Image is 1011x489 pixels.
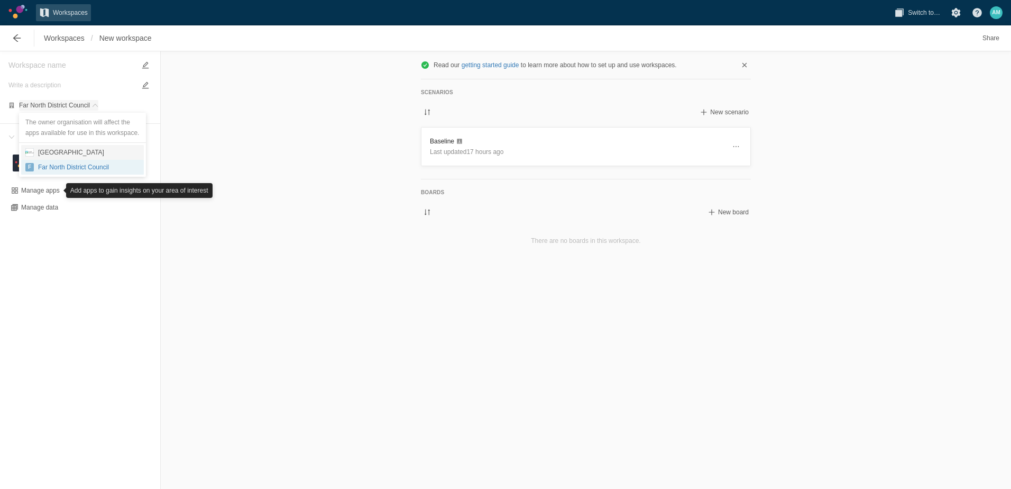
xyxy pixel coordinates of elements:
[462,61,519,69] a: getting started guide
[44,33,85,43] span: Workspaces
[710,108,749,116] span: New scenario
[21,115,144,175] div: Far North District Council
[421,88,751,97] h5: Scenarios
[430,148,503,156] span: Last updated 17 hours ago
[53,7,88,18] span: Workspaces
[66,183,213,198] div: Add apps to gain insights on your area of interest
[96,30,155,47] a: New workspace
[430,136,725,147] h3: Baseline
[41,30,155,47] nav: Breadcrumb
[99,33,152,43] span: New workspace
[21,203,58,212] span: Manage data
[718,208,749,216] span: New board
[429,60,738,70] div: Read our to learn more about how to set up and use workspaces.
[15,132,34,142] div: Apps
[531,237,640,245] span: There are no boards in this workspace.
[8,201,60,214] button: Manage data
[421,188,751,197] h5: Boards
[8,150,152,176] div: KKinesis logoKinesis platformKinesis
[697,106,751,119] button: New scenario
[908,7,940,18] span: Switch to…
[88,30,96,47] span: /
[705,206,751,219] button: New board
[990,6,1003,19] div: AM
[982,33,999,43] span: Share
[36,4,91,21] a: Workspaces
[979,30,1003,47] button: Share
[19,102,90,108] span: Far North District Council
[34,162,109,173] div: Far North District Council
[34,147,104,158] div: [GEOGRAPHIC_DATA]
[41,30,88,47] a: Workspaces
[891,4,943,21] button: Switch to…
[21,115,144,140] div: The owner organisation will affect the apps available for use in this workspace.
[25,148,34,157] div: F
[4,128,156,146] div: Apps
[19,100,98,111] button: Far North District Council
[421,127,751,166] a: BaselineLast updated17 hours ago
[25,163,34,171] div: F
[8,184,62,197] button: Manage apps
[21,186,60,195] div: Manage apps
[13,155,30,171] div: K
